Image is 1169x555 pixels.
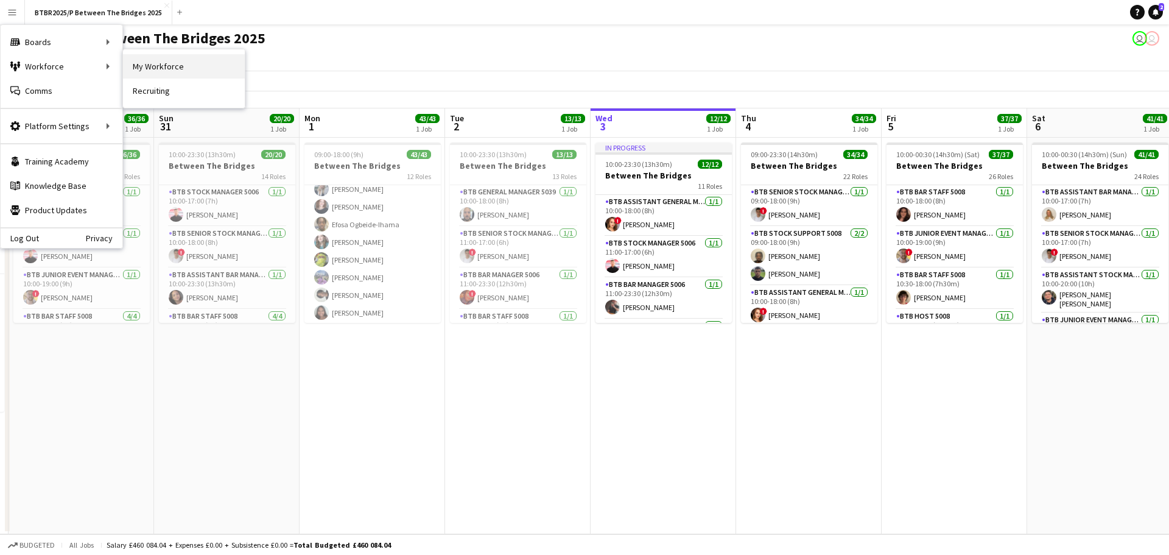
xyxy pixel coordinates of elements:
[885,119,896,133] span: 5
[415,114,440,123] span: 43/43
[303,119,320,133] span: 1
[25,1,172,24] button: BTBR2025/P Between The Bridges 2025
[261,150,286,159] span: 20/20
[852,124,876,133] div: 1 Job
[304,113,320,124] span: Mon
[6,539,57,552] button: Budgeted
[450,113,464,124] span: Tue
[561,124,584,133] div: 1 Job
[270,114,294,123] span: 20/20
[304,143,441,323] app-job-card: 09:00-18:00 (9h)43/43Between The Bridges12 Roles[PERSON_NAME][PERSON_NAME][PERSON_NAME][PERSON_NA...
[1,79,122,103] a: Comms
[1032,268,1168,313] app-card-role: BTB Assistant Stock Manager 50061/110:00-20:00 (10h)[PERSON_NAME] [PERSON_NAME]
[1032,313,1168,355] app-card-role: BTB Junior Event Manager 50391/1
[407,150,431,159] span: 43/43
[614,217,622,224] span: !
[1134,172,1159,181] span: 24 Roles
[67,540,96,550] span: All jobs
[741,143,877,323] app-job-card: 09:00-23:30 (14h30m)34/34Between The Bridges22 RolesBTB Senior Stock Manager 50061/109:00-18:00 (...
[886,227,1023,268] app-card-role: BTB Junior Event Manager 50391/110:00-19:00 (9h)![PERSON_NAME]
[886,160,1023,171] h3: Between The Bridges
[1,149,122,174] a: Training Academy
[1132,31,1147,46] app-user-avatar: Amy Cane
[886,309,1023,351] app-card-role: BTB Host 50081/110:30-18:00 (7h30m)
[595,195,732,236] app-card-role: BTB Assistant General Manager 50061/110:00-18:00 (8h)![PERSON_NAME]
[450,185,586,227] app-card-role: BTB General Manager 50391/110:00-18:00 (8h)[PERSON_NAME]
[416,124,439,133] div: 1 Job
[86,233,122,243] a: Privacy
[707,124,730,133] div: 1 Job
[1148,5,1163,19] a: 2
[1042,150,1127,159] span: 10:00-00:30 (14h30m) (Sun)
[989,172,1013,181] span: 26 Roles
[1159,3,1164,11] span: 2
[125,124,148,133] div: 1 Job
[1,30,122,54] div: Boards
[1,114,122,138] div: Platform Settings
[751,150,818,159] span: 09:00-23:30 (14h30m)
[261,172,286,181] span: 14 Roles
[605,160,672,169] span: 10:00-23:30 (13h30m)
[552,172,577,181] span: 13 Roles
[886,268,1023,309] app-card-role: BTB Bar Staff 50081/110:30-18:00 (7h30m)[PERSON_NAME]
[595,236,732,278] app-card-role: BTB Stock Manager 50061/111:00-17:00 (6h)[PERSON_NAME]
[989,150,1013,159] span: 37/37
[460,150,527,159] span: 10:00-23:30 (13h30m)
[293,540,391,550] span: Total Budgeted £460 084.04
[741,227,877,286] app-card-role: BTB Stock support 50082/209:00-18:00 (9h)[PERSON_NAME][PERSON_NAME]
[1030,119,1045,133] span: 6
[561,114,585,123] span: 13/13
[595,143,732,323] app-job-card: In progress10:00-23:30 (13h30m)12/12Between The Bridges11 RolesBTB Assistant General Manager 5006...
[595,170,732,181] h3: Between The Bridges
[739,119,756,133] span: 4
[998,124,1021,133] div: 1 Job
[123,54,245,79] a: My Workforce
[886,143,1023,323] div: 10:00-00:30 (14h30m) (Sat)37/37Between The Bridges26 RolesBTB Bar Staff 50081/110:00-18:00 (8h)[P...
[159,268,295,309] app-card-role: BTB Assistant Bar Manager 50061/110:00-23:30 (13h30m)[PERSON_NAME]
[1032,160,1168,171] h3: Between The Bridges
[905,249,913,256] span: !
[159,309,295,404] app-card-role: BTB Bar Staff 50084/410:30-17:30 (7h)
[594,119,613,133] span: 3
[595,278,732,319] app-card-role: BTB Bar Manager 50061/111:00-23:30 (12h30m)[PERSON_NAME]
[843,150,868,159] span: 34/34
[159,227,295,268] app-card-role: BTB Senior Stock Manager 50061/110:00-18:00 (8h)![PERSON_NAME]
[1134,150,1159,159] span: 41/41
[304,160,441,171] h3: Between The Bridges
[1032,185,1168,227] app-card-role: BTB Assistant Bar Manager 50061/110:00-17:00 (7h)[PERSON_NAME]
[886,185,1023,227] app-card-role: BTB Bar Staff 50081/110:00-18:00 (8h)[PERSON_NAME]
[123,79,245,103] a: Recruiting
[157,119,174,133] span: 31
[1032,143,1168,323] app-job-card: 10:00-00:30 (14h30m) (Sun)41/41Between The Bridges24 RolesBTB Assistant Bar Manager 50061/110:00-...
[10,29,265,48] h1: BTBR2025/P Between The Bridges 2025
[1,198,122,222] a: Product Updates
[997,114,1022,123] span: 37/37
[760,207,767,214] span: !
[706,114,731,123] span: 12/12
[178,249,185,256] span: !
[450,143,586,323] app-job-card: 10:00-23:30 (13h30m)13/13Between The Bridges13 RolesBTB General Manager 50391/110:00-18:00 (8h)[P...
[1,54,122,79] div: Workforce
[159,143,295,323] app-job-card: 10:00-23:30 (13h30m)20/20Between The Bridges14 RolesBTB Stock Manager 50061/110:00-17:00 (7h)[PER...
[760,308,767,315] span: !
[1032,227,1168,268] app-card-role: BTB Senior Stock Manager 50061/110:00-17:00 (7h)![PERSON_NAME]
[595,113,613,124] span: Wed
[169,150,236,159] span: 10:00-23:30 (13h30m)
[270,124,293,133] div: 1 Job
[107,540,391,550] div: Salary £460 084.04 + Expenses £0.00 + Subsistence £0.00 =
[1145,31,1159,46] app-user-avatar: Amy Cane
[159,160,295,171] h3: Between The Bridges
[886,113,896,124] span: Fri
[13,309,150,404] app-card-role: BTB Bar Staff 50084/410:30-17:30 (7h)
[595,143,732,152] div: In progress
[13,268,150,309] app-card-role: BTB Junior Event Manager 50391/110:00-19:00 (9h)![PERSON_NAME]
[159,113,174,124] span: Sun
[19,541,55,550] span: Budgeted
[450,268,586,309] app-card-role: BTB Bar Manager 50061/111:00-23:30 (12h30m)![PERSON_NAME]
